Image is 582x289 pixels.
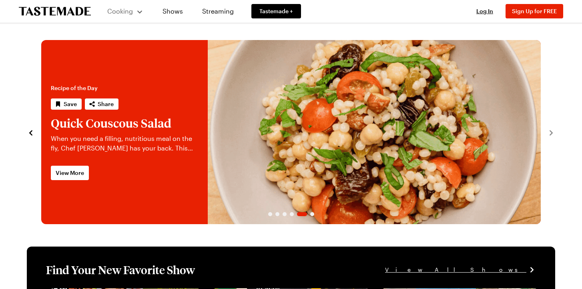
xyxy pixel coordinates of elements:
[506,4,563,18] button: Sign Up for FREE
[385,265,536,274] a: View All Shows
[275,212,279,216] span: Go to slide 2
[469,7,501,15] button: Log In
[41,40,541,224] div: 5 / 6
[46,263,195,277] h1: Find Your New Favorite Show
[259,7,293,15] span: Tastemade +
[283,212,287,216] span: Go to slide 3
[547,127,555,137] button: navigate to next item
[512,8,557,14] span: Sign Up for FREE
[51,98,82,110] button: Save recipe
[107,2,143,21] button: Cooking
[27,127,35,137] button: navigate to previous item
[107,7,133,15] span: Cooking
[268,212,272,216] span: Go to slide 1
[251,4,301,18] a: Tastemade +
[385,265,526,274] span: View All Shows
[310,212,314,216] span: Go to slide 6
[64,100,77,108] span: Save
[476,8,493,14] span: Log In
[85,98,118,110] button: Share
[19,7,91,16] a: To Tastemade Home Page
[297,212,307,216] span: Go to slide 5
[56,169,84,177] span: View More
[290,212,294,216] span: Go to slide 4
[51,166,89,180] a: View More
[98,100,114,108] span: Share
